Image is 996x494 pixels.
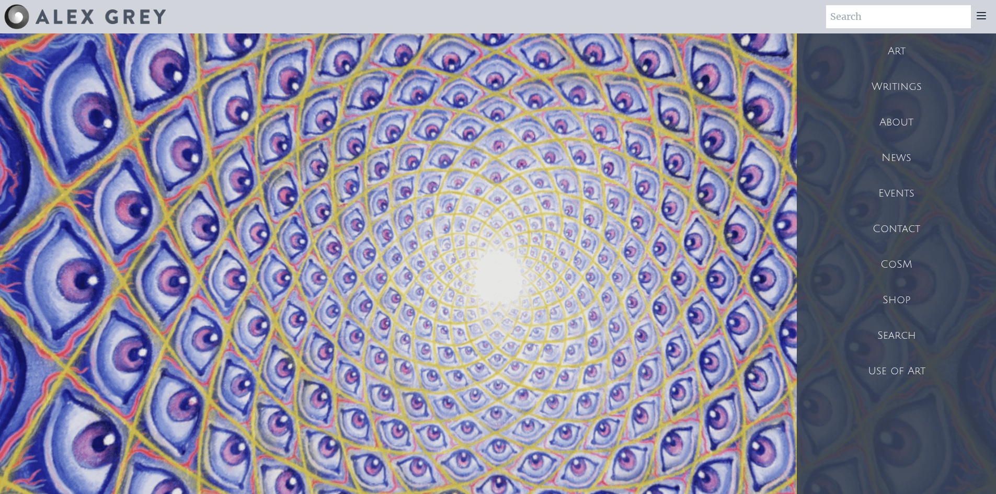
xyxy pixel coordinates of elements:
input: Search [826,5,971,28]
a: Contact [797,211,996,247]
a: About [797,105,996,140]
a: Writings [797,69,996,105]
a: Events [797,176,996,211]
a: Use of Art [797,353,996,389]
a: Art [797,33,996,69]
a: CoSM [797,247,996,282]
a: News [797,140,996,176]
a: Shop [797,282,996,318]
a: Search [797,318,996,353]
